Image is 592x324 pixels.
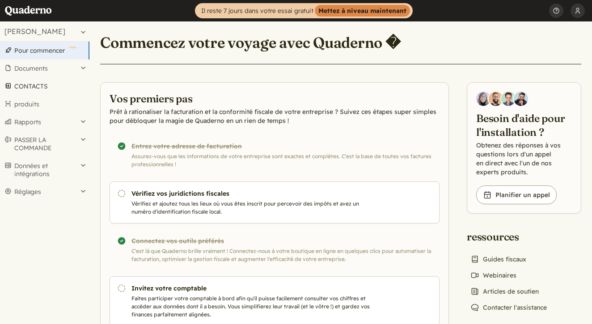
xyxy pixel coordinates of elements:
[131,284,372,293] h3: Invitez votre comptable
[467,230,550,244] h2: ressources
[100,34,401,52] h1: Commencez votre voyage avec Quaderno �
[131,189,372,198] h3: Vérifiez vos juridictions fiscales
[110,181,440,223] a: Vérifiez vos juridictions fiscales Vérifiez et ajoutez tous les lieux où vous êtes inscrit pour p...
[110,107,440,125] p: Prêt à rationaliser la facturation et la conformité fiscale de votre entreprise ? Suivez ces étap...
[315,5,410,17] strong: Mettez à niveau maintenant
[476,111,572,139] h2: Besoin d'aide pour l'installation ?
[476,185,557,204] a: Planifier un appel
[501,92,516,106] img: Ivo Oltmans, développeur d'entreprise chez Quaderno
[476,141,572,177] p: Obtenez des réponses à vos questions lors d'un appel en direct avec l'un de nos experts produits.
[467,285,542,298] a: Articles de soutien
[131,295,372,319] p: Faites participer votre comptable à bord afin qu'il puisse facilement consulter vos chiffres et a...
[131,200,372,216] p: Vérifiez et ajoutez tous les lieux où vous êtes inscrit pour percevoir des impôts et avez un numé...
[514,92,528,106] img: Javier Rubio, DevRel à Quaderno
[489,92,503,106] img: Jairo Fumero, chargé de compte chez Quaderno
[467,253,530,265] a: Guides fiscaux
[476,92,491,106] img: Diana Carrasco, responsable de compte chez Quaderno
[195,3,413,18] a: Il reste 7 jours dans votre essai gratuitMettez à niveau maintenant
[467,301,550,314] a: Contacter l'assistance
[110,92,440,105] h2: Vos premiers pas
[467,269,520,282] a: Webinaires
